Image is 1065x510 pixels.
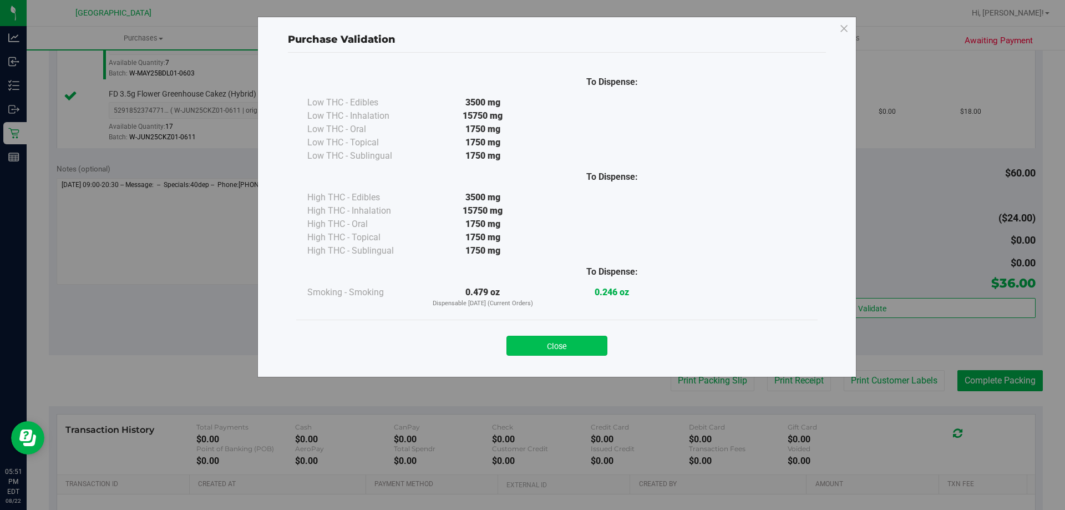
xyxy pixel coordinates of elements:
div: High THC - Topical [307,231,418,244]
div: Smoking - Smoking [307,286,418,299]
div: High THC - Inhalation [307,204,418,218]
p: Dispensable [DATE] (Current Orders) [418,299,547,309]
div: 1750 mg [418,231,547,244]
div: To Dispense: [547,170,677,184]
div: Low THC - Inhalation [307,109,418,123]
span: Purchase Validation [288,33,395,46]
div: 3500 mg [418,191,547,204]
iframe: Resource center [11,421,44,455]
div: 1750 mg [418,123,547,136]
strong: 0.246 oz [595,287,629,297]
div: Low THC - Topical [307,136,418,149]
div: To Dispense: [547,265,677,279]
div: 0.479 oz [418,286,547,309]
div: 1750 mg [418,149,547,163]
div: High THC - Sublingual [307,244,418,257]
div: High THC - Oral [307,218,418,231]
div: Low THC - Oral [307,123,418,136]
div: 3500 mg [418,96,547,109]
div: 1750 mg [418,218,547,231]
div: Low THC - Sublingual [307,149,418,163]
div: Low THC - Edibles [307,96,418,109]
div: 1750 mg [418,136,547,149]
div: To Dispense: [547,75,677,89]
div: 15750 mg [418,109,547,123]
div: High THC - Edibles [307,191,418,204]
button: Close [506,336,607,356]
div: 1750 mg [418,244,547,257]
div: 15750 mg [418,204,547,218]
